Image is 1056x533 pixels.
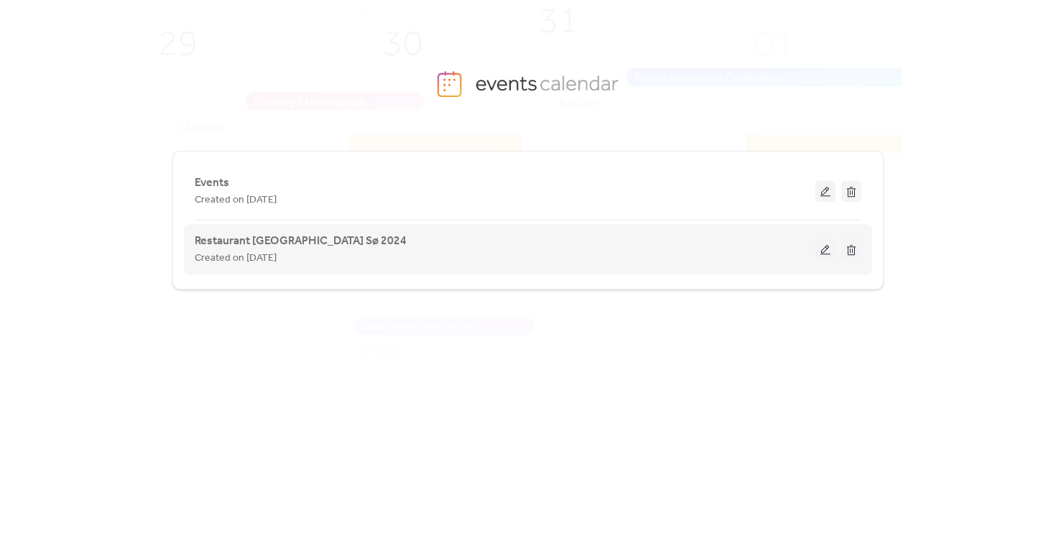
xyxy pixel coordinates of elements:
span: Created on [DATE] [195,250,277,267]
span: Created on [DATE] [195,192,277,209]
span: Restaurant [GEOGRAPHIC_DATA] Sø 2024 [195,233,407,250]
span: Events [195,175,229,192]
a: Events [195,179,229,187]
a: Restaurant [GEOGRAPHIC_DATA] Sø 2024 [195,237,407,245]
